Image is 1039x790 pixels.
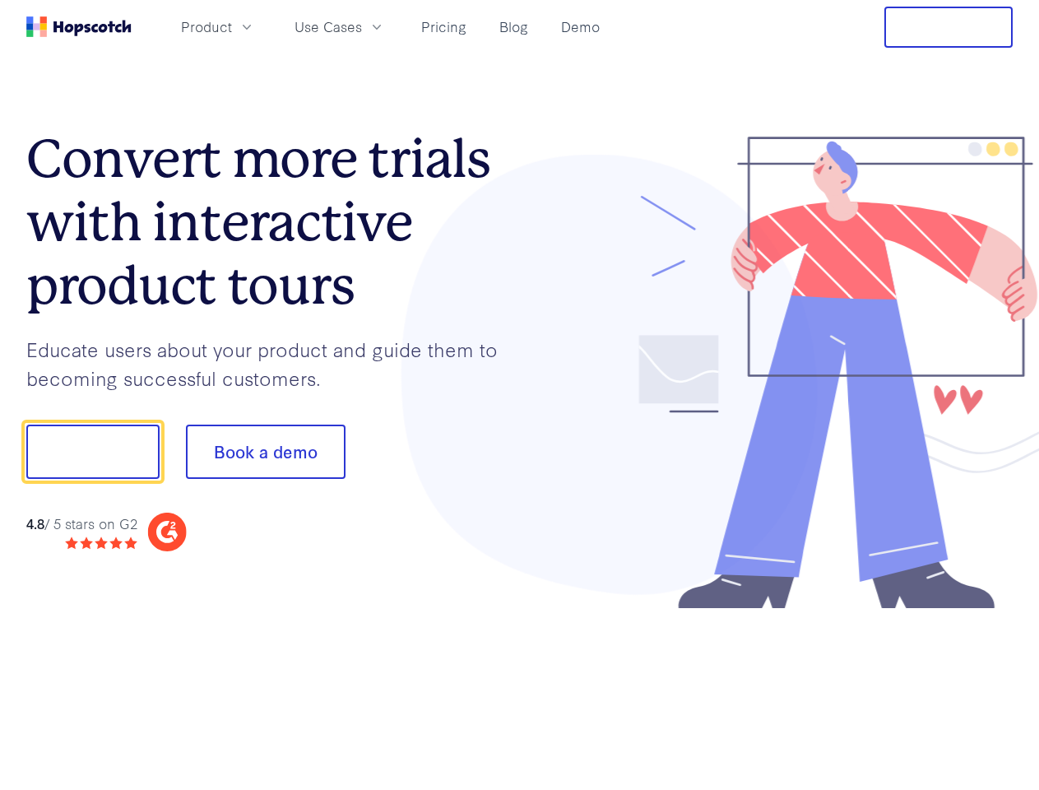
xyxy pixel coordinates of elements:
[415,13,473,40] a: Pricing
[285,13,395,40] button: Use Cases
[181,16,232,37] span: Product
[26,425,160,479] button: Show me!
[26,335,520,392] p: Educate users about your product and guide them to becoming successful customers.
[493,13,535,40] a: Blog
[26,513,44,532] strong: 4.8
[171,13,265,40] button: Product
[186,425,346,479] button: Book a demo
[884,7,1013,48] button: Free Trial
[26,128,520,317] h1: Convert more trials with interactive product tours
[26,513,137,534] div: / 5 stars on G2
[295,16,362,37] span: Use Cases
[26,16,132,37] a: Home
[554,13,606,40] a: Demo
